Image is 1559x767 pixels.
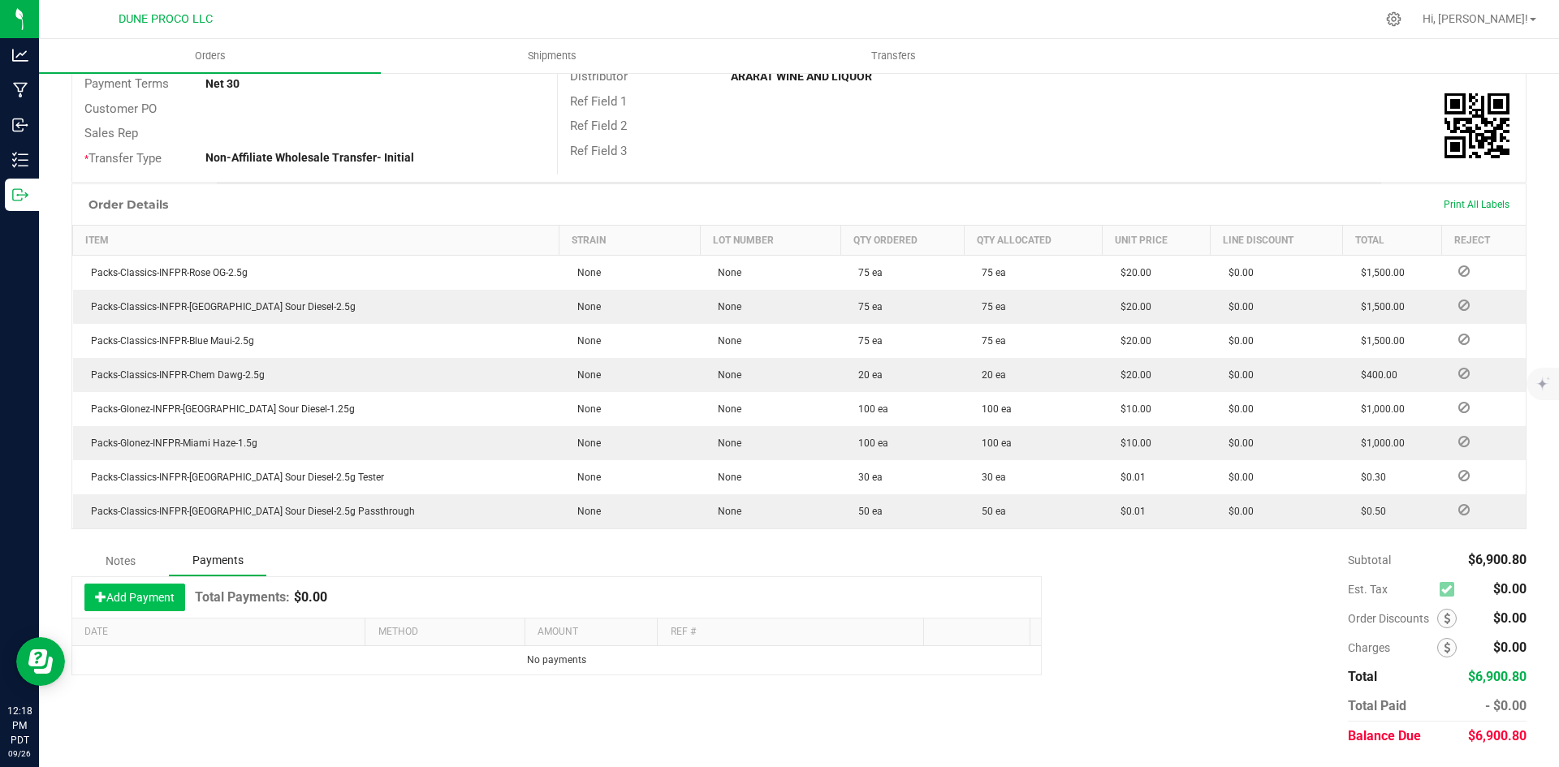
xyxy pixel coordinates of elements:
div: Notes [71,546,169,575]
img: Scan me! [1445,93,1509,158]
span: 75 ea [850,335,883,347]
th: Amount [525,618,658,646]
span: $6,900.80 [1468,669,1527,684]
span: Reject Inventory [1452,300,1476,310]
p: $0.00 [294,589,327,605]
th: Strain [559,226,700,256]
th: Reject [1442,226,1526,256]
span: 100 ea [974,403,1012,415]
span: Transfer Type [84,151,162,166]
span: Reject Inventory [1452,505,1476,515]
span: $6,900.80 [1468,728,1527,743]
span: $10.00 [1112,437,1151,449]
span: $0.01 [1112,506,1146,517]
span: $1,500.00 [1353,267,1405,278]
span: 75 ea [850,301,883,312]
span: 75 ea [974,267,1006,278]
span: 30 ea [850,472,883,483]
span: Packs-Classics-INFPR-[GEOGRAPHIC_DATA] Sour Diesel-2.5g Passthrough [83,506,415,517]
span: None [710,506,741,517]
span: None [569,335,601,347]
strong: ARARAT WINE AND LIQUOR [731,70,872,83]
span: Packs-Classics-INFPR-[GEOGRAPHIC_DATA] Sour Diesel-2.5g Tester [83,472,384,483]
p: 09/26 [7,748,32,760]
span: Reject Inventory [1452,403,1476,412]
span: Reject Inventory [1452,368,1476,378]
th: Item [73,226,559,256]
span: $20.00 [1112,369,1151,381]
strong: Net 30 [205,77,240,90]
th: Qty Allocated [964,226,1102,256]
span: Packs-Glonez-INFPR-Miami Haze-1.5g [83,437,257,449]
span: $0.00 [1220,335,1254,347]
span: Ref Field 2 [570,118,627,133]
span: Ref Field 1 [570,94,627,109]
span: None [710,437,741,449]
span: Print All Labels [1444,199,1509,210]
a: Transfers [723,39,1065,73]
p: 12:18 PM PDT [7,704,32,748]
th: Lot Number [700,226,840,256]
span: $0.00 [1220,403,1254,415]
span: $20.00 [1112,335,1151,347]
span: None [710,267,741,278]
span: None [569,472,601,483]
span: Packs-Classics-INFPR-Chem Dawg-2.5g [83,369,265,381]
span: - $0.00 [1485,698,1527,713]
th: Unit Price [1103,226,1211,256]
span: $1,500.00 [1353,335,1405,347]
span: 30 ea [974,472,1006,483]
h1: Order Details [89,198,168,211]
th: Date [72,618,365,646]
span: $0.01 [1112,472,1146,483]
span: None [569,437,601,449]
span: 20 ea [974,369,1006,381]
span: No payments [527,654,586,666]
span: $1,000.00 [1353,403,1405,415]
span: Reject Inventory [1452,471,1476,480]
inline-svg: Outbound [12,187,28,203]
span: $0.00 [1220,506,1254,517]
inline-svg: Manufacturing [12,82,28,98]
a: Shipments [381,39,723,73]
span: 100 ea [850,437,888,449]
span: Reject Inventory [1452,266,1476,276]
inline-svg: Analytics [12,47,28,63]
span: $0.00 [1493,610,1527,626]
span: Reject Inventory [1452,334,1476,344]
span: $1,500.00 [1353,301,1405,312]
span: Calculate excise tax [1440,579,1462,601]
span: Total [1348,669,1377,684]
button: Add Payment [84,584,185,611]
span: Transfers [849,49,938,63]
span: Balance Due [1348,728,1421,743]
span: Orders [173,49,248,63]
span: $0.00 [1220,472,1254,483]
span: 75 ea [974,301,1006,312]
span: DUNE PROCO LLC [119,12,213,26]
span: Total Paid [1348,698,1406,713]
span: 50 ea [850,506,883,517]
span: Distributor [570,69,628,84]
span: Packs-Glonez-INFPR-[GEOGRAPHIC_DATA] Sour Diesel-1.25g [83,403,355,415]
span: Customer PO [84,101,157,116]
span: Ref Field 3 [570,144,627,158]
span: Charges [1348,641,1437,654]
span: $1,000.00 [1353,437,1405,449]
span: 20 ea [850,369,883,381]
a: Orders [39,39,381,73]
span: $0.30 [1353,472,1386,483]
th: Total [1343,226,1442,256]
span: 100 ea [850,403,888,415]
span: $0.00 [1220,267,1254,278]
span: 75 ea [850,267,883,278]
span: $0.00 [1493,581,1527,597]
span: None [569,369,601,381]
h1: Total Payments: [195,589,290,605]
inline-svg: Inbound [12,117,28,133]
span: None [710,403,741,415]
span: Order Discounts [1348,612,1437,625]
span: Hi, [PERSON_NAME]! [1423,12,1528,25]
strong: Non-Affiliate Wholesale Transfer- Initial [205,151,414,164]
span: $0.50 [1353,506,1386,517]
